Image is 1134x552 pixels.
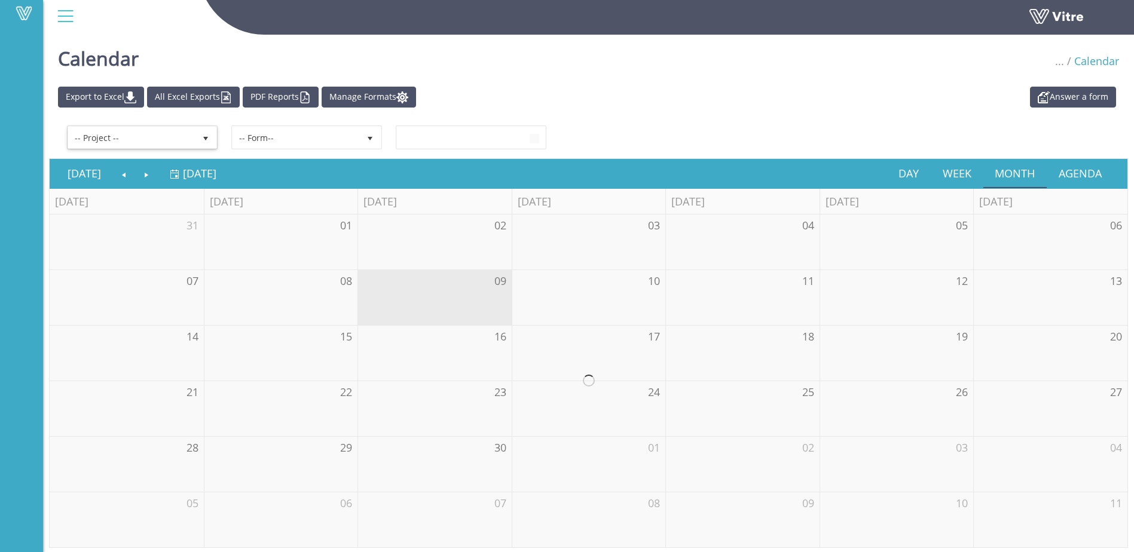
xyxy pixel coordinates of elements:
[204,189,358,214] th: [DATE]
[147,87,240,108] a: All Excel Exports
[58,87,144,108] a: Export to Excel
[973,189,1127,214] th: [DATE]
[665,189,820,214] th: [DATE]
[931,160,983,187] a: Week
[1064,54,1119,69] li: Calendar
[220,91,232,103] img: cal_excel.png
[1047,160,1114,187] a: Agenda
[183,166,216,180] span: [DATE]
[396,91,408,103] img: cal_settings.png
[50,189,204,214] th: [DATE]
[820,189,974,214] th: [DATE]
[299,91,311,103] img: cal_pdf.png
[512,189,666,214] th: [DATE]
[1038,91,1050,103] img: appointment_white2.png
[135,160,158,187] a: Next
[243,87,319,108] a: PDF Reports
[170,160,216,187] a: [DATE]
[322,87,416,108] a: Manage Formats
[56,160,113,187] a: [DATE]
[1030,87,1116,108] a: Answer a form
[124,91,136,103] img: cal_download.png
[887,160,931,187] a: Day
[524,127,545,148] span: select
[357,189,512,214] th: [DATE]
[359,127,381,148] span: select
[68,127,195,148] span: -- Project --
[195,127,216,148] span: select
[233,127,359,148] span: -- Form--
[983,160,1047,187] a: Month
[1055,54,1064,68] span: ...
[113,160,136,187] a: Previous
[58,30,139,81] h1: Calendar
